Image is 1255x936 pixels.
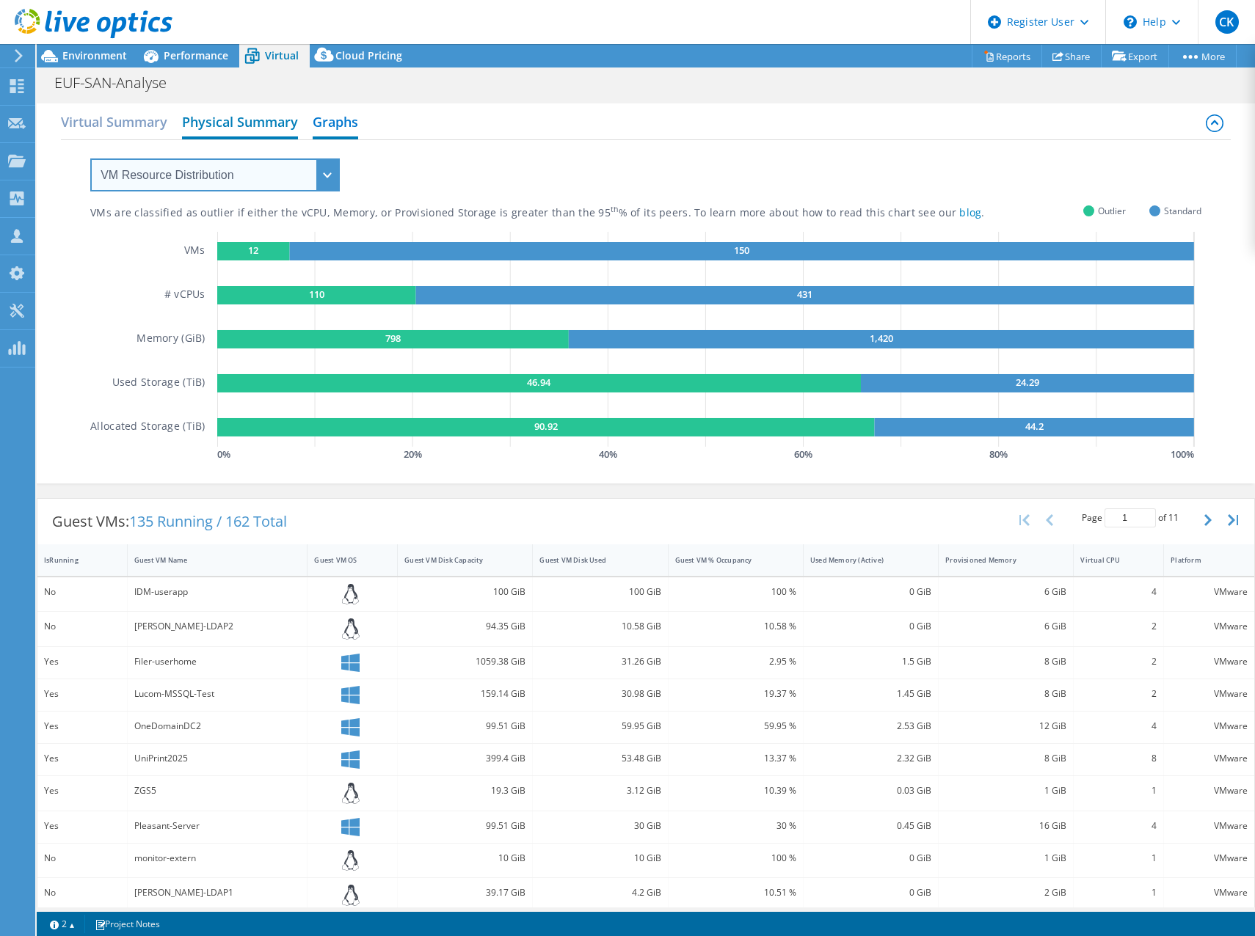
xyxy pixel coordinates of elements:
[539,618,661,635] div: 10.58 GiB
[44,750,120,767] div: Yes
[404,818,525,834] div: 99.51 GiB
[810,555,914,565] div: Used Memory (Active)
[539,584,661,600] div: 100 GiB
[134,850,301,866] div: monitor-extern
[870,332,893,345] text: 1,420
[404,584,525,600] div: 100 GiB
[675,584,796,600] div: 100 %
[675,818,796,834] div: 30 %
[1082,508,1179,527] span: Page of
[129,511,287,531] span: 135 Running / 162 Total
[404,850,525,866] div: 10 GiB
[539,750,661,767] div: 53.48 GiB
[1080,654,1157,670] div: 2
[1101,45,1169,67] a: Export
[539,818,661,834] div: 30 GiB
[810,686,931,702] div: 1.45 GiB
[810,718,931,734] div: 2.53 GiB
[62,48,127,62] span: Environment
[37,499,302,544] div: Guest VMs:
[675,686,796,702] div: 19.37 %
[1080,750,1157,767] div: 8
[134,718,301,734] div: OneDomainDC2
[1171,618,1248,635] div: VMware
[945,686,1066,702] div: 8 GiB
[1016,376,1039,389] text: 24.29
[1171,718,1248,734] div: VMware
[945,584,1066,600] div: 6 GiB
[90,418,205,436] h5: Allocated Storage (TiB)
[134,818,301,834] div: Pleasant-Server
[44,555,103,565] div: IsRunning
[314,555,373,565] div: Guest VM OS
[1215,10,1239,34] span: CK
[734,244,749,257] text: 150
[134,686,301,702] div: Lucom-MSSQL-Test
[675,618,796,635] div: 10.58 %
[44,818,120,834] div: Yes
[404,885,525,901] div: 39.17 GiB
[164,48,228,62] span: Performance
[1098,202,1126,219] span: Outlier
[1168,511,1179,524] span: 11
[44,618,120,635] div: No
[797,288,812,301] text: 431
[1080,885,1157,901] div: 1
[810,818,931,834] div: 0.45 GiB
[945,885,1066,901] div: 2 GiB
[134,618,301,635] div: [PERSON_NAME]-LDAP2
[527,376,551,389] text: 46.94
[184,242,205,260] h5: VMs
[404,618,525,635] div: 94.35 GiB
[404,750,525,767] div: 399.4 GiB
[248,244,258,257] text: 12
[1041,45,1102,67] a: Share
[675,850,796,866] div: 100 %
[534,420,557,433] text: 90.92
[945,783,1066,799] div: 1 GiB
[1171,850,1248,866] div: VMware
[404,555,508,565] div: Guest VM Disk Capacity
[1080,850,1157,866] div: 1
[1080,718,1157,734] div: 4
[182,107,298,139] h2: Physical Summary
[1080,783,1157,799] div: 1
[61,107,167,136] h2: Virtual Summary
[810,584,931,600] div: 0 GiB
[404,654,525,670] div: 1059.38 GiB
[1171,447,1194,461] text: 100 %
[539,718,661,734] div: 59.95 GiB
[810,850,931,866] div: 0 GiB
[972,45,1042,67] a: Reports
[44,885,120,901] div: No
[44,783,120,799] div: Yes
[1124,15,1137,29] svg: \n
[675,654,796,670] div: 2.95 %
[385,332,401,345] text: 798
[1171,818,1248,834] div: VMware
[539,686,661,702] div: 30.98 GiB
[611,204,619,214] sup: th
[44,654,120,670] div: Yes
[1080,618,1157,635] div: 2
[810,654,931,670] div: 1.5 GiB
[112,374,205,392] h5: Used Storage (TiB)
[40,915,85,933] a: 2
[134,584,301,600] div: IDM-userapp
[90,206,1058,220] div: VMs are classified as outlier if either the vCPU, Memory, or Provisioned Storage is greater than ...
[313,107,358,139] h2: Graphs
[48,75,189,91] h1: EUF-SAN-Analyse
[945,818,1066,834] div: 16 GiB
[134,885,301,901] div: [PERSON_NAME]-LDAP1
[989,447,1008,461] text: 80 %
[1080,555,1139,565] div: Virtual CPU
[945,850,1066,866] div: 1 GiB
[599,447,617,461] text: 40 %
[945,718,1066,734] div: 12 GiB
[404,686,525,702] div: 159.14 GiB
[1171,584,1248,600] div: VMware
[675,750,796,767] div: 13.37 %
[308,288,324,301] text: 110
[1168,45,1237,67] a: More
[134,783,301,799] div: ZGS5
